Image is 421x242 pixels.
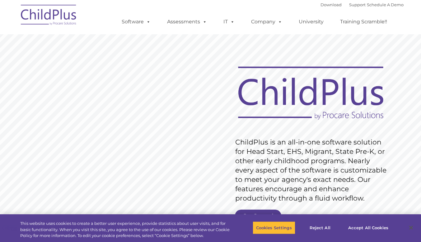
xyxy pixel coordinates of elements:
button: Cookies Settings [253,221,295,234]
a: IT [217,16,241,28]
img: ChildPlus by Procare Solutions [18,0,80,31]
a: Software [115,16,157,28]
a: Download [320,2,342,7]
button: Accept All Cookies [345,221,392,234]
font: | [320,2,404,7]
a: Schedule A Demo [367,2,404,7]
div: This website uses cookies to create a better user experience, provide statistics about user visit... [20,221,232,239]
a: Company [245,16,288,28]
a: Get Started [235,210,281,222]
button: Close [404,221,418,235]
a: Support [349,2,366,7]
a: University [292,16,330,28]
a: Assessments [161,16,213,28]
a: Training Scramble!! [334,16,393,28]
button: Reject All [301,221,339,234]
rs-layer: ChildPlus is an all-in-one software solution for Head Start, EHS, Migrant, State Pre-K, or other ... [235,138,390,203]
